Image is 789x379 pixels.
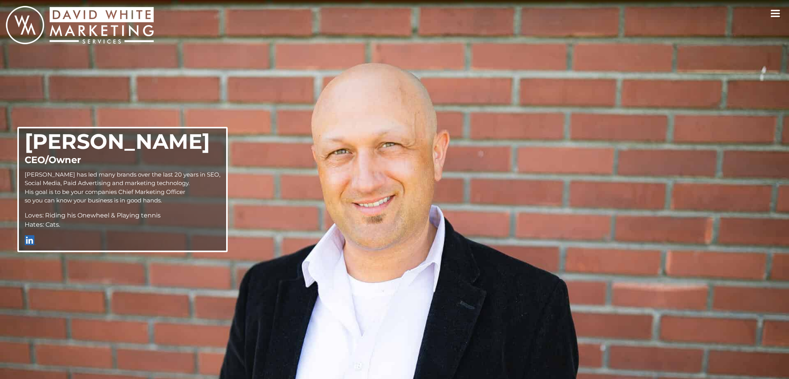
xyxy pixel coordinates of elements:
[25,170,220,205] p: [PERSON_NAME] has led many brands over the last 20 years in SEO, Social Media, Paid Advertising a...
[25,221,60,228] span: Hates: Cats.
[25,131,220,152] h2: [PERSON_NAME]
[768,6,784,22] button: toggle navigation
[25,155,220,165] h3: CEO/Owner
[6,6,154,47] a: White Marketing home link
[6,6,154,44] img: White Marketing - get found, lead digital
[25,212,161,219] span: Loves: Riding his Onewheel & Playing tennis
[25,235,36,245] img: linkedin.png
